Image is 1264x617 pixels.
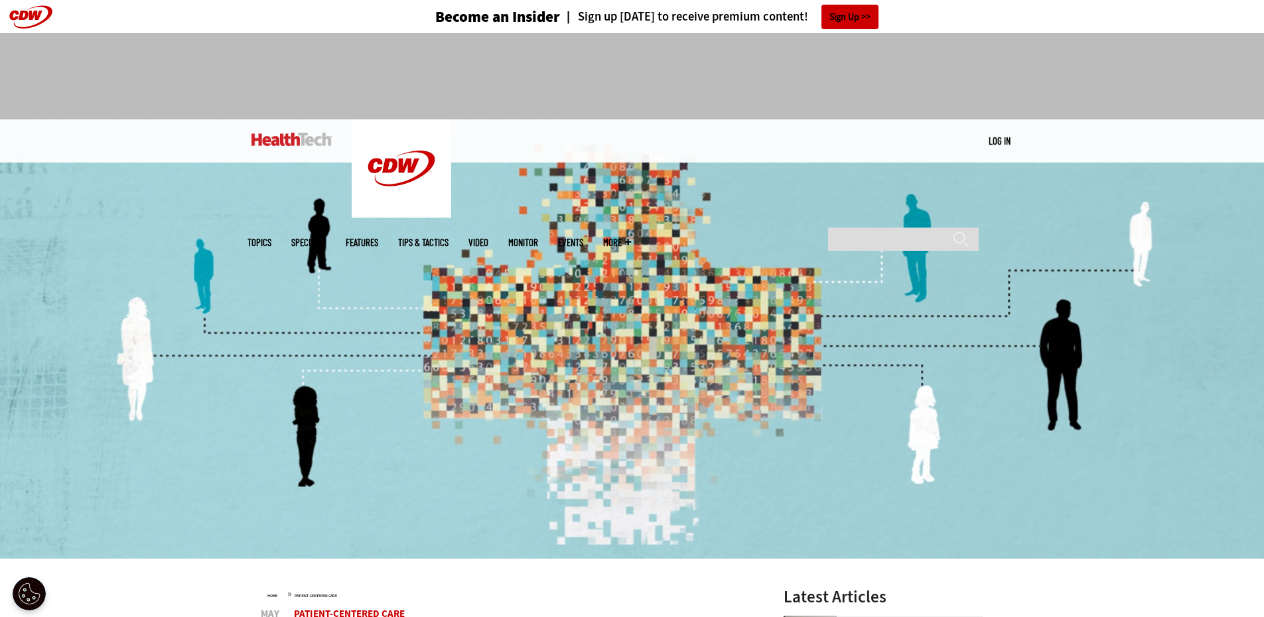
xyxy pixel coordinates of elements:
[398,238,449,247] a: Tips & Tactics
[247,238,271,247] span: Topics
[267,593,277,598] a: Home
[560,11,808,23] a: Sign up [DATE] to receive premium content!
[352,119,451,218] img: Home
[784,588,983,605] h3: Latest Articles
[291,238,326,247] span: Specialty
[267,588,749,599] div: »
[603,238,631,247] span: More
[821,5,878,29] a: Sign Up
[386,9,560,25] a: Become an Insider
[558,238,583,247] a: Events
[295,593,337,598] a: Patient-Centered Care
[508,238,538,247] a: MonITor
[352,207,451,221] a: CDW
[989,134,1011,148] div: User menu
[13,577,46,610] button: Open Preferences
[13,577,46,610] div: Cookie Settings
[468,238,488,247] a: Video
[251,133,332,146] img: Home
[391,46,874,106] iframe: advertisement
[435,9,560,25] h3: Become an Insider
[989,135,1011,147] a: Log in
[346,238,378,247] a: Features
